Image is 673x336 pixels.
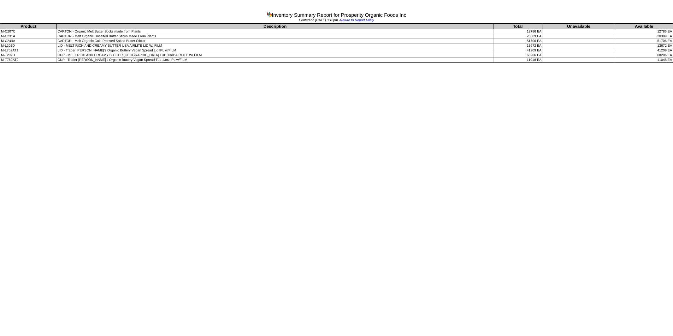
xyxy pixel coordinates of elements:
[0,53,57,58] td: M-T202D
[57,34,493,39] td: CARTON - Melt Organic Unsalted Butter Sticks Made From Plants
[57,39,493,44] td: CARTON - Melt Organic Cold Pressed Salted Butter Sticks
[615,34,673,39] td: 20309 EA
[0,29,57,34] td: M-C207C
[493,34,542,39] td: 20309 EA
[57,48,493,53] td: LID - Trader [PERSON_NAME]'s Organic Buttery Vegan Spread Lid IPL w/FILM
[0,34,57,39] td: M-C231A
[615,39,673,44] td: 51706 EA
[615,58,673,62] td: 11048 EA
[0,58,57,62] td: M-T762ATJ
[493,48,542,53] td: 41209 EA
[542,24,615,29] th: Unavailable
[57,24,493,29] th: Description
[0,39,57,44] td: M-C244A
[493,53,542,58] td: 68206 EA
[57,29,493,34] td: CARTON - Organic Melt Butter Sticks made from Plants
[615,53,673,58] td: 68206 EA
[0,44,57,48] td: M-L202D
[493,44,542,48] td: 13672 EA
[493,29,542,34] td: 12786 EA
[493,58,542,62] td: 11048 EA
[267,12,272,17] img: graph.gif
[57,53,493,58] td: CUP - MELT RICH AND CREAMY BUTTER [GEOGRAPHIC_DATA] TUB 13oz AIRLITE W/ FILM
[615,48,673,53] td: 41209 EA
[493,24,542,29] th: Total
[340,18,374,22] a: Return to Report Utility
[57,58,493,62] td: CUP - Trader [PERSON_NAME]'s Organic Buttery Vegan Spread Tub 13oz IPL w/FILM
[615,29,673,34] td: 12786 EA
[0,48,57,53] td: M-L762ATJ
[493,39,542,44] td: 51706 EA
[57,44,493,48] td: LID - MELT RICH AND CREAMY BUTTER USA AIRLITE LID W/ FILM
[615,24,673,29] th: Available
[0,24,57,29] th: Product
[615,44,673,48] td: 13672 EA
